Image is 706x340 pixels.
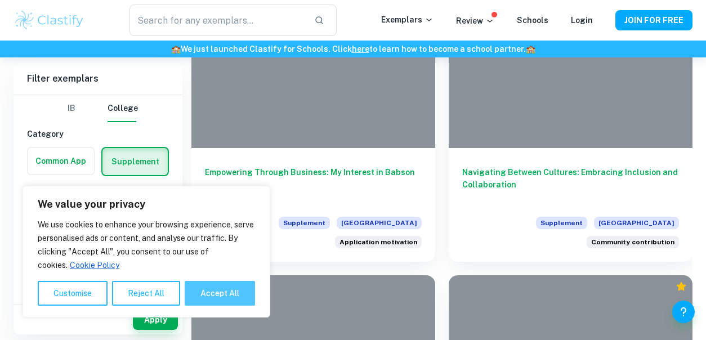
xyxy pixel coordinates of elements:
[171,44,181,53] span: 🏫
[112,281,180,306] button: Reject All
[38,281,108,306] button: Customise
[337,217,422,229] span: [GEOGRAPHIC_DATA]
[462,166,679,203] h6: Navigating Between Cultures: Embracing Inclusion and Collaboration
[676,281,687,292] div: Premium
[335,236,422,248] div: The Babson education prepares students for all types of careers across business, entrepreneurship...
[14,63,182,95] h6: Filter exemplars
[517,16,548,25] a: Schools
[279,217,330,229] span: Supplement
[108,95,138,122] button: College
[133,310,178,330] button: Apply
[381,14,434,26] p: Exemplars
[58,95,138,122] div: Filter type choice
[352,44,369,53] a: here
[102,148,168,175] button: Supplement
[38,198,255,211] p: We value your privacy
[2,43,704,55] h6: We just launched Clastify for Schools. Click to learn how to become a school partner.
[591,237,674,247] span: Community contribution
[672,301,695,323] button: Help and Feedback
[536,217,587,229] span: Supplement
[27,128,169,140] h6: Category
[571,16,593,25] a: Login
[587,236,679,248] div: A defining element of the Babson experience is learning and thriving in an equitable and inclusiv...
[185,281,255,306] button: Accept All
[339,237,417,247] span: Application motivation
[69,260,120,270] a: Cookie Policy
[594,217,679,229] span: [GEOGRAPHIC_DATA]
[205,166,422,203] h6: Empowering Through Business: My Interest in Babson
[23,186,270,317] div: We value your privacy
[28,147,94,175] button: Common App
[58,95,85,122] button: IB
[129,5,305,36] input: Search for any exemplars...
[14,9,85,32] img: Clastify logo
[526,44,535,53] span: 🏫
[38,218,255,272] p: We use cookies to enhance your browsing experience, serve personalised ads or content, and analys...
[615,10,692,30] button: JOIN FOR FREE
[456,15,494,27] p: Review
